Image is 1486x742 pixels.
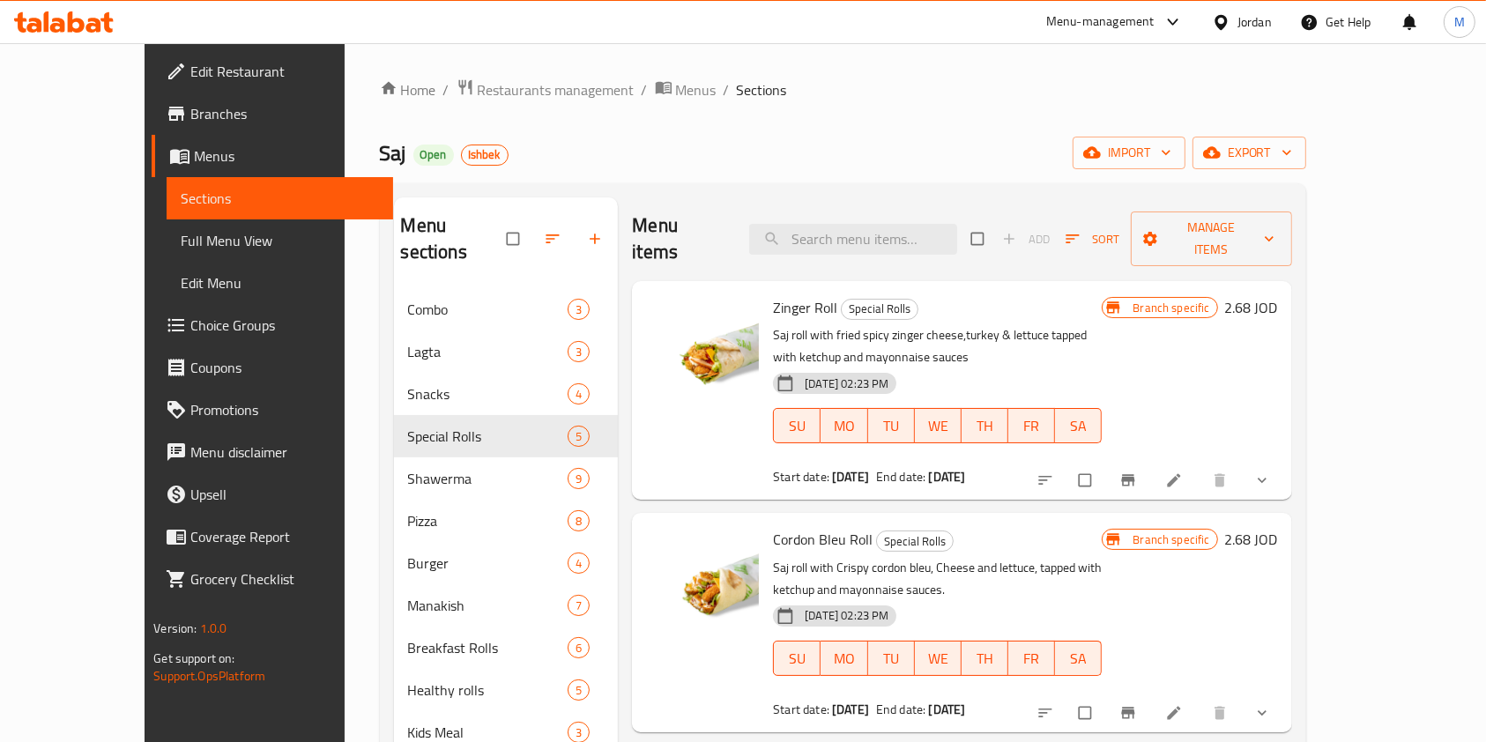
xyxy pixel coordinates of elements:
span: Select all sections [496,222,533,256]
span: Menus [676,79,717,100]
span: TU [875,646,908,672]
b: [DATE] [929,698,966,721]
span: Select to update [1068,464,1105,497]
span: 3 [568,724,589,741]
span: Combo [408,299,568,320]
a: Edit Restaurant [152,50,393,93]
a: Choice Groups [152,304,393,346]
button: Sort [1061,226,1124,253]
div: items [568,595,590,616]
div: Breakfast Rolls6 [394,627,619,669]
button: delete [1200,461,1243,500]
span: 9 [568,471,589,487]
div: Burger4 [394,542,619,584]
span: Coverage Report [190,526,379,547]
div: Healthy rolls [408,679,568,701]
span: Sort [1066,229,1119,249]
a: Menus [152,135,393,177]
button: SU [773,408,821,443]
img: Cordon Bleu Roll [646,527,759,640]
span: SU [781,413,814,439]
span: Select to update [1068,696,1105,730]
h2: Menu sections [401,212,508,265]
span: End date: [876,465,925,488]
span: Manage items [1145,217,1278,261]
b: [DATE] [832,698,869,721]
span: 5 [568,682,589,699]
button: TH [962,641,1008,676]
svg: Show Choices [1253,471,1271,489]
span: MO [828,646,860,672]
button: TU [868,408,915,443]
div: Shawerma9 [394,457,619,500]
span: Branch specific [1126,300,1216,316]
span: Snacks [408,383,568,404]
button: Manage items [1131,211,1292,266]
a: Sections [167,177,393,219]
li: / [642,79,648,100]
span: Open [413,147,454,162]
span: Restaurants management [478,79,635,100]
button: show more [1243,694,1285,732]
span: SA [1062,646,1095,672]
div: items [568,299,590,320]
span: WE [922,646,955,672]
span: Menu disclaimer [190,441,379,463]
span: 4 [568,386,589,403]
div: items [568,468,590,489]
img: Zinger Roll [646,295,759,408]
span: Shawerma [408,468,568,489]
a: Menus [655,78,717,101]
div: Burger [408,553,568,574]
button: Branch-specific-item [1109,461,1151,500]
span: Ishbek [462,147,508,162]
div: Manakish7 [394,584,619,627]
span: Menus [194,145,379,167]
div: Special Rolls [841,299,918,320]
span: Full Menu View [181,230,379,251]
span: Breakfast Rolls [408,637,568,658]
button: delete [1200,694,1243,732]
span: FR [1015,413,1048,439]
span: Branch specific [1126,531,1216,548]
div: Healthy rolls5 [394,669,619,711]
button: MO [821,408,867,443]
span: Sections [737,79,787,100]
span: Sort items [1054,226,1131,253]
span: Edit Menu [181,272,379,293]
div: items [568,510,590,531]
span: Promotions [190,399,379,420]
span: Branches [190,103,379,124]
div: Pizza [408,510,568,531]
div: Lagta3 [394,330,619,373]
button: TH [962,408,1008,443]
div: items [568,553,590,574]
button: sort-choices [1026,461,1068,500]
a: Full Menu View [167,219,393,262]
span: Coupons [190,357,379,378]
span: Sort sections [533,219,576,258]
span: MO [828,413,860,439]
div: Special Rolls [876,531,954,552]
span: End date: [876,698,925,721]
span: import [1087,142,1171,164]
a: Edit menu item [1165,471,1186,489]
span: export [1207,142,1292,164]
span: Start date: [773,698,829,721]
a: Branches [152,93,393,135]
a: Home [380,79,436,100]
li: / [724,79,730,100]
a: Coupons [152,346,393,389]
span: Zinger Roll [773,294,837,321]
button: FR [1008,408,1055,443]
span: Choice Groups [190,315,379,336]
button: WE [915,641,962,676]
span: Get support on: [153,647,234,670]
span: Version: [153,617,197,640]
div: Open [413,145,454,166]
span: Special Rolls [408,426,568,447]
span: TU [875,413,908,439]
div: items [568,383,590,404]
span: Special Rolls [877,531,953,552]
